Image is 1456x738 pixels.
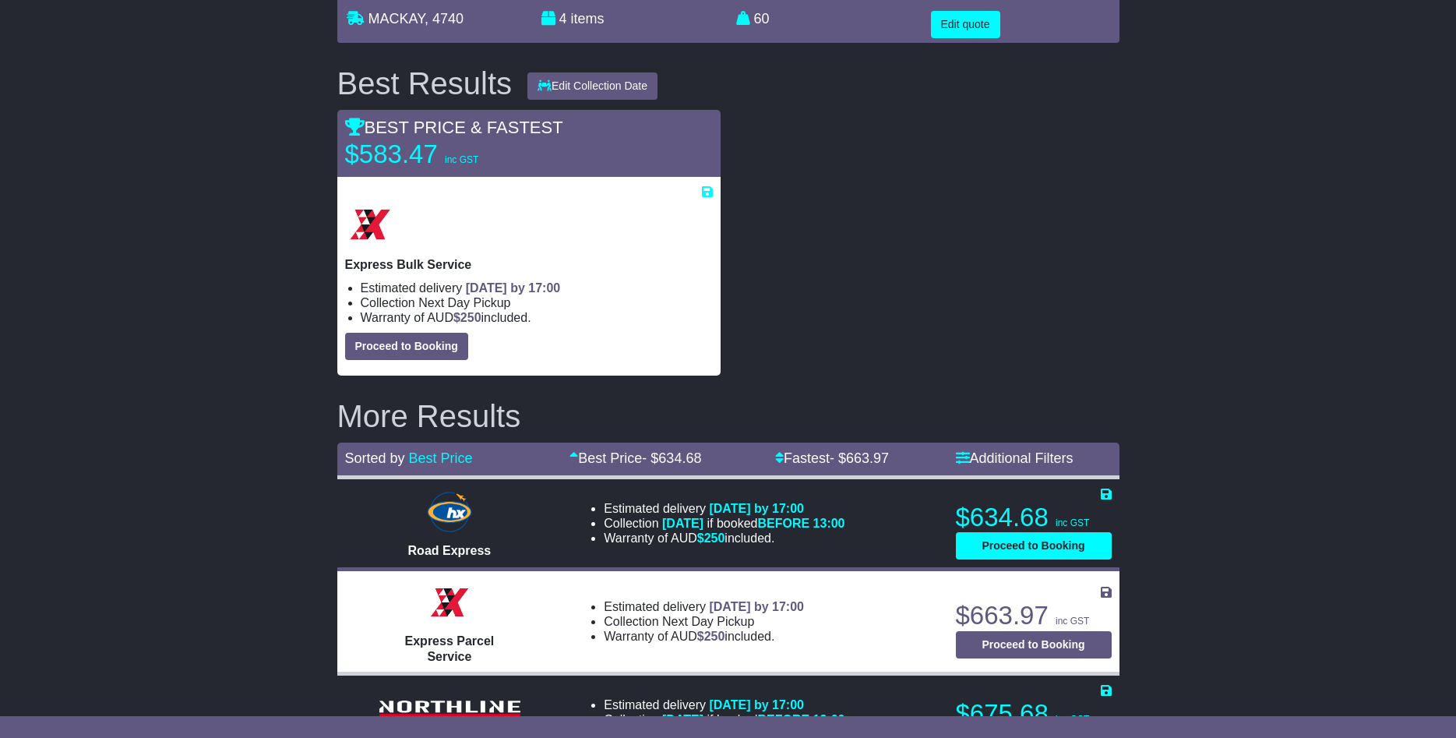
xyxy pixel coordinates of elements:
[757,517,809,530] span: BEFORE
[345,200,395,249] img: Border Express: Express Bulk Service
[704,531,725,545] span: 250
[658,450,701,466] span: 634.68
[813,517,845,530] span: 13:00
[704,630,725,643] span: 250
[709,502,804,515] span: [DATE] by 17:00
[1056,517,1089,528] span: inc GST
[662,713,703,726] span: [DATE]
[368,11,425,26] span: MACKAY
[754,11,770,26] span: 60
[361,281,713,295] li: Estimated delivery
[846,450,889,466] span: 663.97
[330,66,520,101] div: Best Results
[445,154,478,165] span: inc GST
[571,11,605,26] span: items
[662,615,754,628] span: Next Day Pickup
[424,489,475,535] img: Hunter Express: Road Express
[408,544,492,557] span: Road Express
[662,517,703,530] span: [DATE]
[409,450,473,466] a: Best Price
[604,712,844,727] li: Collection
[697,630,725,643] span: $
[931,11,1000,38] button: Edit quote
[642,450,701,466] span: - $
[460,311,481,324] span: 250
[425,11,464,26] span: , 4740
[527,72,657,100] button: Edit Collection Date
[559,11,567,26] span: 4
[813,713,845,726] span: 13:00
[361,295,713,310] li: Collection
[604,531,844,546] li: Warranty of AUD included.
[345,118,563,137] span: BEST PRICE & FASTEST
[361,310,713,325] li: Warranty of AUD included.
[662,517,844,530] span: if booked
[569,450,701,466] a: Best Price- $634.68
[466,281,561,295] span: [DATE] by 17:00
[775,450,889,466] a: Fastest- $663.97
[1056,714,1089,725] span: inc GST
[956,631,1112,659] button: Proceed to Booking
[956,532,1112,560] button: Proceed to Booking
[697,531,725,545] span: $
[956,450,1073,466] a: Additional Filters
[956,698,1112,729] p: $675.68
[345,257,713,272] p: Express Bulk Service
[345,139,540,170] p: $583.47
[604,599,804,614] li: Estimated delivery
[337,399,1119,433] h2: More Results
[405,634,495,662] span: Express Parcel Service
[709,698,804,712] span: [DATE] by 17:00
[372,696,527,722] img: Northline Distribution: GENERAL
[662,713,844,726] span: if booked
[604,501,844,516] li: Estimated delivery
[956,502,1112,533] p: $634.68
[604,516,844,531] li: Collection
[1056,616,1089,627] span: inc GST
[418,296,510,309] span: Next Day Pickup
[453,311,481,324] span: $
[830,450,889,466] span: - $
[345,450,405,466] span: Sorted by
[757,713,809,726] span: BEFORE
[345,333,468,360] button: Proceed to Booking
[604,614,804,629] li: Collection
[426,579,473,626] img: Border Express: Express Parcel Service
[604,697,844,712] li: Estimated delivery
[956,600,1112,631] p: $663.97
[709,600,804,613] span: [DATE] by 17:00
[604,629,804,644] li: Warranty of AUD included.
